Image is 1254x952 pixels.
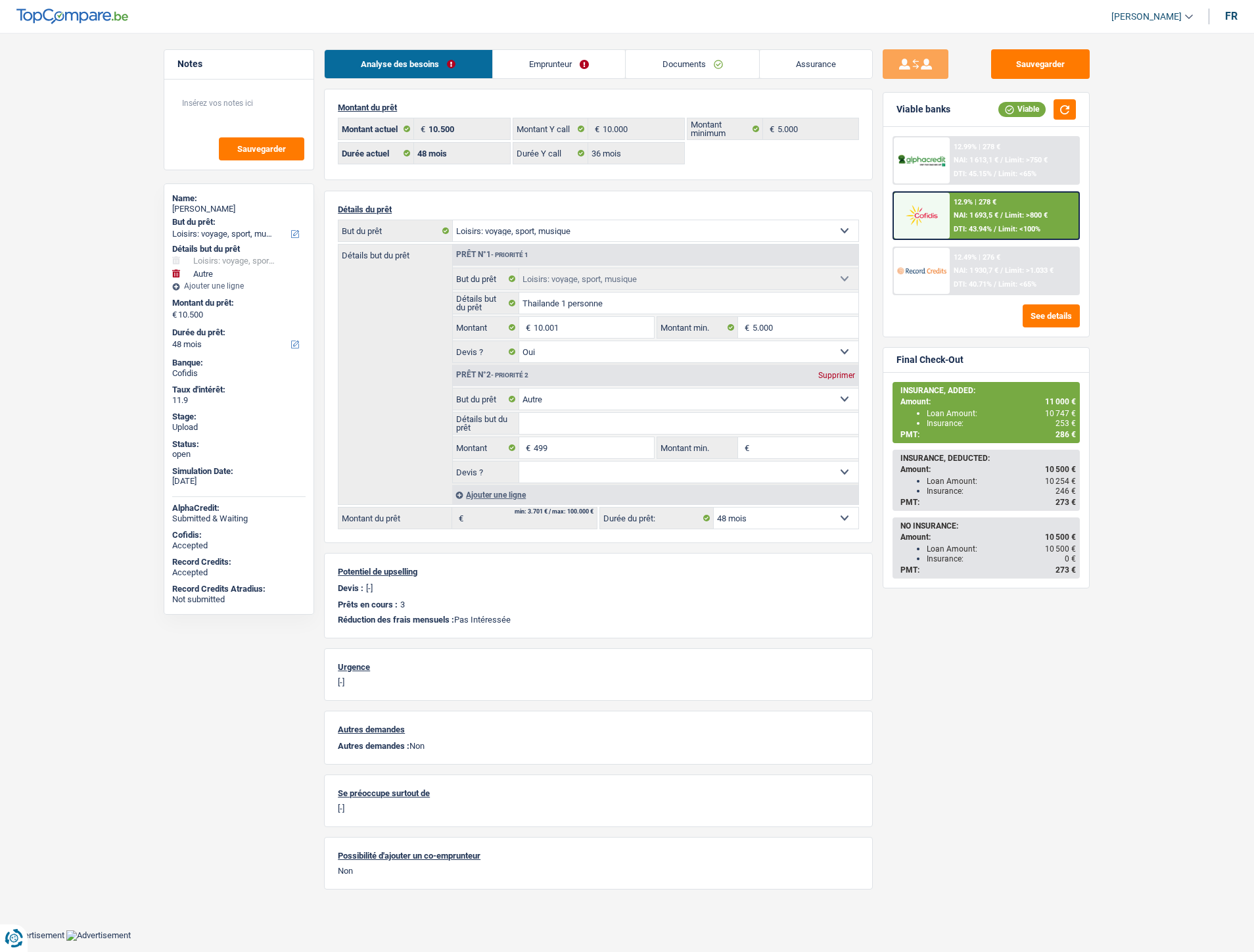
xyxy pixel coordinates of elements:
label: Détails but du prêt [453,293,519,314]
div: Record Credits: [172,557,306,567]
span: DTI: 45.15% [954,170,992,178]
span: 246 € [1056,487,1076,496]
p: Prêts en cours : [338,600,398,609]
span: DTI: 40.71% [954,280,992,289]
span: Limit: >750 € [1005,156,1048,164]
div: Status: [172,439,306,450]
div: Ajouter une ligne [172,281,306,291]
a: Documents [626,50,759,78]
button: Sauvegarder [219,137,304,160]
p: Se préoccupe surtout de [338,788,859,798]
p: [-] [338,677,859,687]
span: Limit: >1.033 € [1005,266,1054,275]
label: Devis ? [453,462,519,483]
div: Cofidis [172,368,306,379]
div: Name: [172,193,306,204]
span: NAI: 1 930,7 € [954,266,998,275]
div: Stage: [172,412,306,422]
span: € [738,437,753,458]
button: Sauvegarder [991,49,1090,79]
p: Autres demandes [338,725,859,734]
label: But du prêt [338,220,453,241]
span: 253 € [1056,419,1076,428]
span: Autres demandes : [338,741,409,751]
div: Insurance: [927,554,1076,563]
label: Détails but du prêt [453,413,519,434]
div: Amount: [900,465,1076,474]
span: 10 500 € [1045,465,1076,474]
img: Cofidis [897,203,946,227]
span: / [994,225,996,233]
span: 11 000 € [1045,397,1076,406]
div: PMT: [900,498,1076,507]
div: Amount: [900,397,1076,406]
p: Urgence [338,662,859,672]
span: 273 € [1056,498,1076,507]
span: 0 € [1065,554,1076,563]
div: 12.99% | 278 € [954,143,1000,151]
div: Not submitted [172,594,306,605]
span: NAI: 1 613,1 € [954,156,998,164]
p: Potentiel de upselling [338,567,859,577]
span: € [172,310,177,320]
a: Analyse des besoins [325,50,492,78]
div: fr [1225,10,1238,22]
div: Submitted & Waiting [172,513,306,524]
span: € [738,317,753,338]
p: [-] [366,583,373,593]
label: Montant minimum [687,118,763,139]
span: / [1000,211,1003,220]
span: 286 € [1056,430,1076,439]
div: Viable banks [896,104,950,115]
div: 12.49% | 276 € [954,253,1000,262]
span: € [519,437,534,458]
span: DTI: 43.94% [954,225,992,233]
img: TopCompare Logo [16,9,128,24]
div: Simulation Date: [172,466,306,477]
div: Accepted [172,540,306,551]
label: Montant min. [657,437,737,458]
span: 273 € [1056,565,1076,575]
span: € [519,317,534,338]
label: Durée du prêt: [172,327,303,338]
span: NAI: 1 693,5 € [954,211,998,220]
label: Détails but du prêt [338,245,452,260]
div: Loan Amount: [927,544,1076,554]
label: Montant [453,437,519,458]
p: Détails du prêt [338,204,859,214]
label: Montant actuel [338,118,414,139]
span: Limit: <65% [998,280,1036,289]
div: Ajouter une ligne [452,485,858,504]
p: [-] [338,803,859,813]
label: Montant [453,317,519,338]
a: Emprunteur [493,50,626,78]
div: Insurance: [927,487,1076,496]
div: Cofidis: [172,530,306,540]
div: Loan Amount: [927,477,1076,486]
div: NO INSURANCE: [900,521,1076,531]
div: Final Check-Out [896,354,964,366]
p: Non [338,866,859,876]
div: Banque: [172,358,306,368]
span: / [1000,156,1003,164]
label: Montant du prêt: [172,298,303,308]
div: PMT: [900,565,1076,575]
div: Insurance: [927,419,1076,428]
label: Montant du prêt [338,508,452,529]
div: open [172,449,306,460]
span: Limit: >800 € [1005,211,1048,220]
span: - Priorité 1 [491,251,528,258]
div: INSURANCE, ADDED: [900,386,1076,395]
div: Supprimer [815,371,858,379]
img: Record Credits [897,258,946,283]
span: - Priorité 2 [491,371,528,379]
span: 10 500 € [1045,533,1076,542]
a: Assurance [760,50,873,78]
div: min: 3.701 € / max: 100.000 € [515,509,593,515]
a: [PERSON_NAME] [1101,6,1193,28]
label: Devis ? [453,341,519,362]
label: Montant min. [657,317,737,338]
div: Loan Amount: [927,409,1076,418]
img: Advertisement [66,930,131,941]
p: Montant du prêt [338,103,859,112]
